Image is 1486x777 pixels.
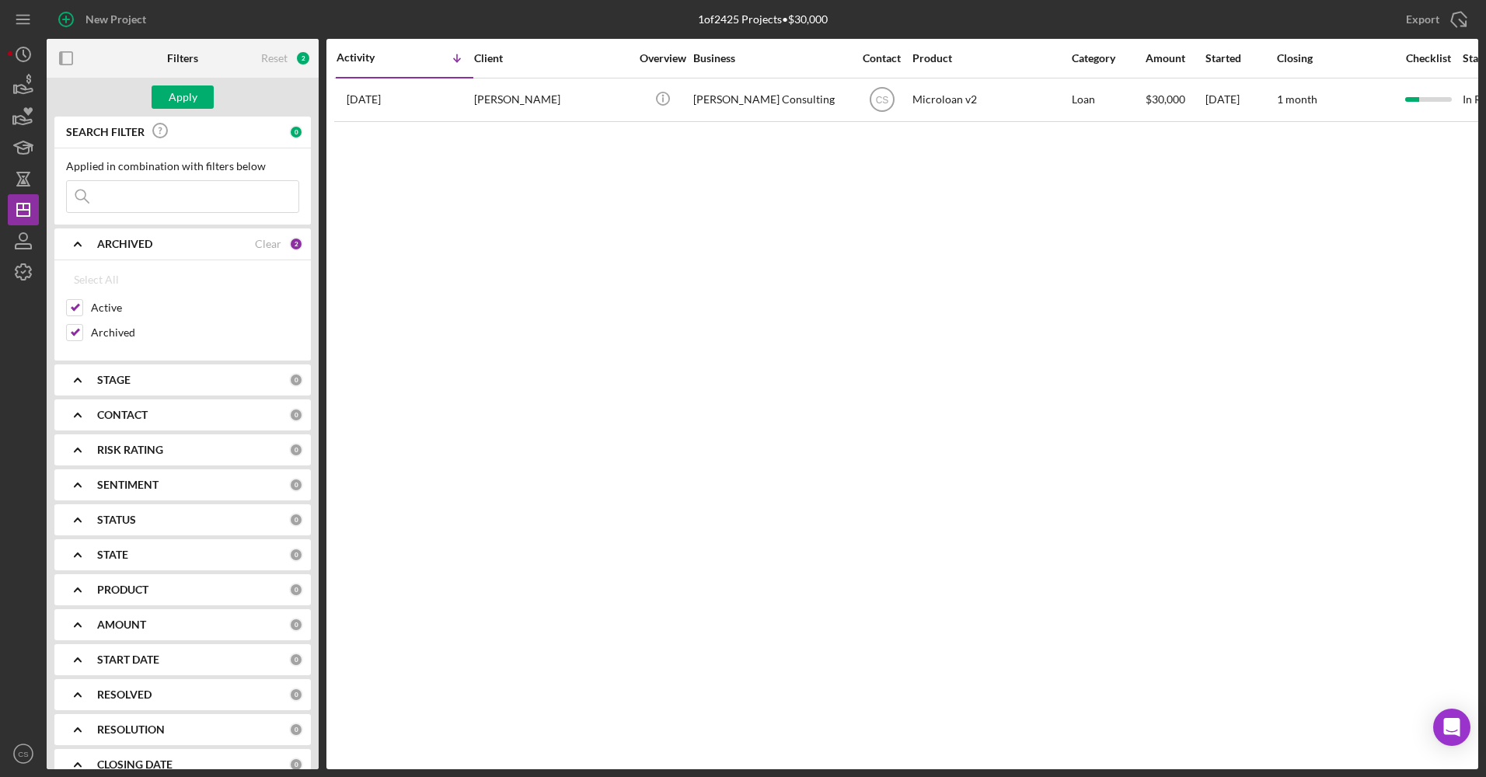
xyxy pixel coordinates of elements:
div: 0 [289,408,303,422]
b: START DATE [97,653,159,666]
div: 0 [289,688,303,702]
time: 2025-08-15 00:06 [347,93,381,106]
div: Reset [261,52,288,64]
b: CLOSING DATE [97,758,173,771]
div: Overview [633,52,692,64]
div: Business [693,52,849,64]
text: CS [875,95,888,106]
div: Loan [1072,79,1144,120]
div: Client [474,52,630,64]
b: SEARCH FILTER [66,126,145,138]
b: RESOLVED [97,688,152,701]
div: 0 [289,373,303,387]
button: Select All [66,264,127,295]
div: 0 [289,478,303,492]
div: 0 [289,548,303,562]
label: Active [91,300,299,315]
div: 0 [289,723,303,737]
b: STATUS [97,514,136,526]
div: 0 [289,443,303,457]
div: 0 [289,758,303,772]
div: [PERSON_NAME] Consulting [693,79,849,120]
div: Closing [1277,52,1394,64]
div: 0 [289,653,303,667]
div: [DATE] [1205,79,1275,120]
b: AMOUNT [97,618,146,631]
b: RISK RATING [97,444,163,456]
div: Export [1406,4,1439,35]
b: STAGE [97,374,131,386]
b: RESOLUTION [97,723,165,736]
div: $30,000 [1146,79,1204,120]
div: 2 [289,237,303,251]
b: Filters [167,52,198,64]
label: Archived [91,325,299,340]
div: 0 [289,618,303,632]
div: Open Intercom Messenger [1433,709,1470,746]
div: Activity [337,51,405,64]
b: ARCHIVED [97,238,152,250]
div: Started [1205,52,1275,64]
div: Apply [169,85,197,109]
div: 0 [289,583,303,597]
div: Clear [255,238,281,250]
b: PRODUCT [97,584,148,596]
div: 0 [289,513,303,527]
div: Select All [74,264,119,295]
div: Checklist [1395,52,1461,64]
button: New Project [47,4,162,35]
button: CS [8,738,39,769]
div: Amount [1146,52,1204,64]
b: SENTIMENT [97,479,159,491]
div: 0 [289,125,303,139]
div: Microloan v2 [912,79,1068,120]
button: Export [1390,4,1478,35]
div: [PERSON_NAME] [474,79,630,120]
div: New Project [85,4,146,35]
div: Contact [853,52,911,64]
b: STATE [97,549,128,561]
div: 2 [295,51,311,66]
div: Product [912,52,1068,64]
b: CONTACT [97,409,148,421]
div: Category [1072,52,1144,64]
time: 1 month [1277,92,1317,106]
button: Apply [152,85,214,109]
text: CS [18,750,28,758]
div: Applied in combination with filters below [66,160,299,172]
div: 1 of 2425 Projects • $30,000 [698,13,828,26]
